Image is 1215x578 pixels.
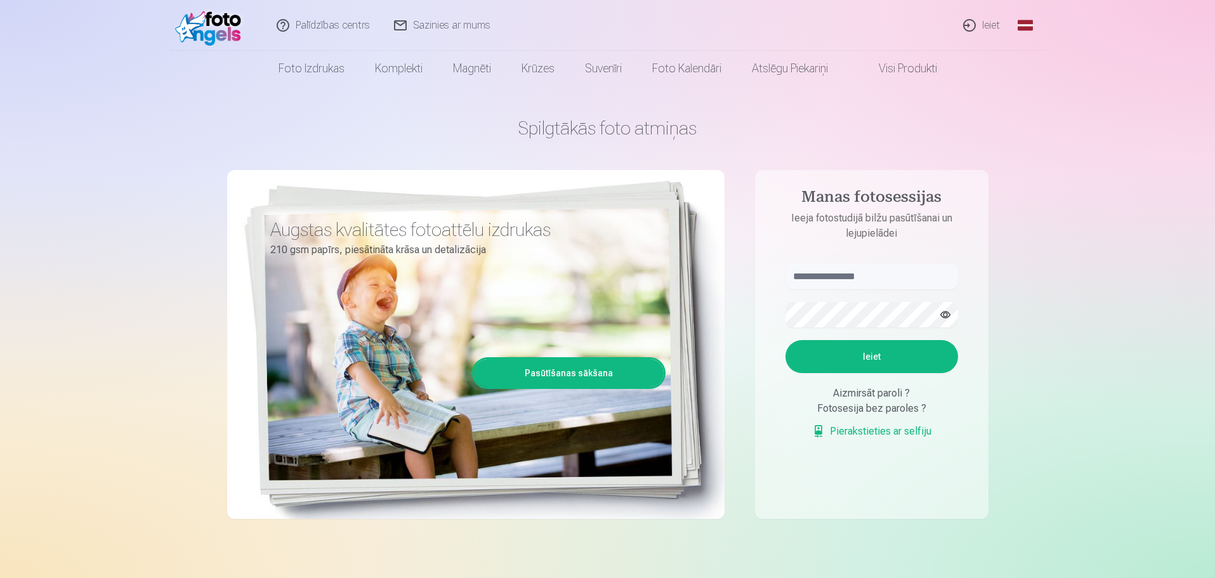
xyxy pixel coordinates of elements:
[506,51,570,86] a: Krūzes
[785,401,958,416] div: Fotosesija bez paroles ?
[843,51,952,86] a: Visi produkti
[270,241,656,259] p: 210 gsm papīrs, piesātināta krāsa un detalizācija
[637,51,737,86] a: Foto kalendāri
[474,359,664,387] a: Pasūtīšanas sākšana
[785,386,958,401] div: Aizmirsāt paroli ?
[785,340,958,373] button: Ieiet
[812,424,931,439] a: Pierakstieties ar selfiju
[570,51,637,86] a: Suvenīri
[773,211,971,241] p: Ieeja fotostudijā bilžu pasūtīšanai un lejupielādei
[270,218,656,241] h3: Augstas kvalitātes fotoattēlu izdrukas
[360,51,438,86] a: Komplekti
[175,5,248,46] img: /fa1
[227,117,988,140] h1: Spilgtākās foto atmiņas
[737,51,843,86] a: Atslēgu piekariņi
[438,51,506,86] a: Magnēti
[773,188,971,211] h4: Manas fotosessijas
[263,51,360,86] a: Foto izdrukas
